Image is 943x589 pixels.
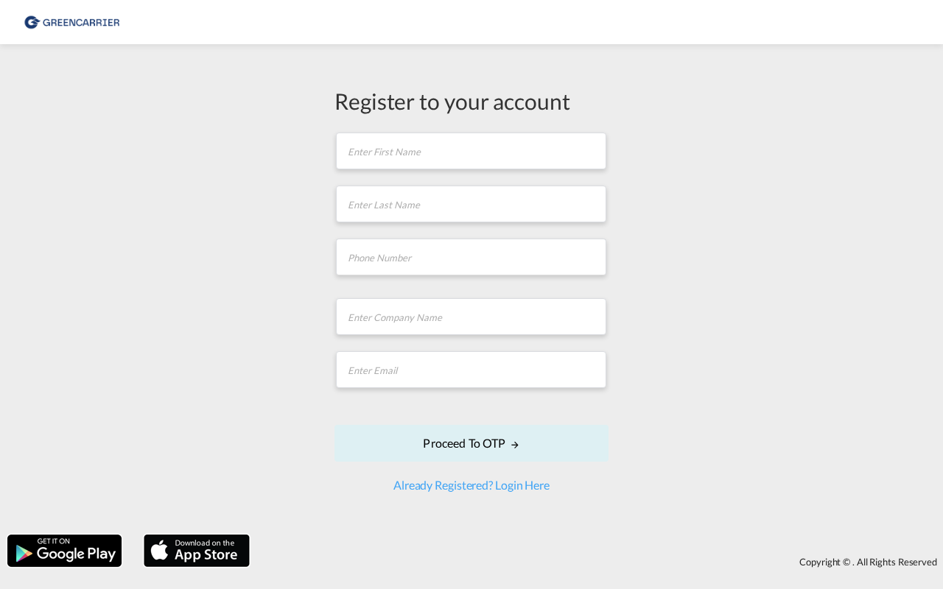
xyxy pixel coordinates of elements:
input: Phone Number [336,239,606,275]
input: Enter First Name [336,133,606,169]
input: Enter Email [336,351,606,388]
img: apple.png [142,533,251,568]
input: Enter Last Name [336,186,606,222]
input: Enter Company Name [336,298,606,335]
div: Copyright © . All Rights Reserved [257,549,943,574]
a: Already Registered? Login Here [393,478,550,492]
img: google.png [6,533,123,568]
div: Register to your account [334,85,609,116]
img: 609dfd708afe11efa14177256b0082fb.png [22,6,122,39]
button: Proceed to OTPicon-arrow-right [334,425,609,462]
md-icon: icon-arrow-right [510,440,520,450]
